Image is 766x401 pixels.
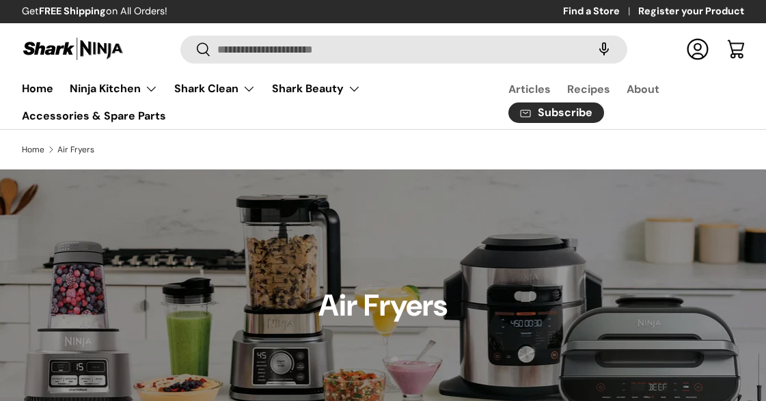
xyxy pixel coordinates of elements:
a: Home [22,146,44,154]
span: Subscribe [538,107,592,118]
a: Air Fryers [57,146,94,154]
nav: Primary [22,75,476,129]
summary: Shark Clean [166,75,264,102]
p: Get on All Orders! [22,4,167,19]
a: About [627,76,659,102]
a: Accessories & Spare Parts [22,102,166,129]
strong: FREE Shipping [39,5,106,17]
summary: Ninja Kitchen [61,75,166,102]
a: Shark Clean [174,75,256,102]
a: Recipes [567,76,610,102]
a: Ninja Kitchen [70,75,158,102]
nav: Secondary [476,75,744,129]
a: Articles [508,76,551,102]
summary: Shark Beauty [264,75,369,102]
nav: Breadcrumbs [22,143,744,156]
a: Find a Store [563,4,638,19]
speech-search-button: Search by voice [582,34,626,64]
h1: Air Fryers [318,287,448,324]
a: Home [22,75,53,102]
a: Shark Beauty [272,75,361,102]
img: Shark Ninja Philippines [22,36,124,62]
a: Register your Product [638,4,744,19]
a: Subscribe [508,102,604,124]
